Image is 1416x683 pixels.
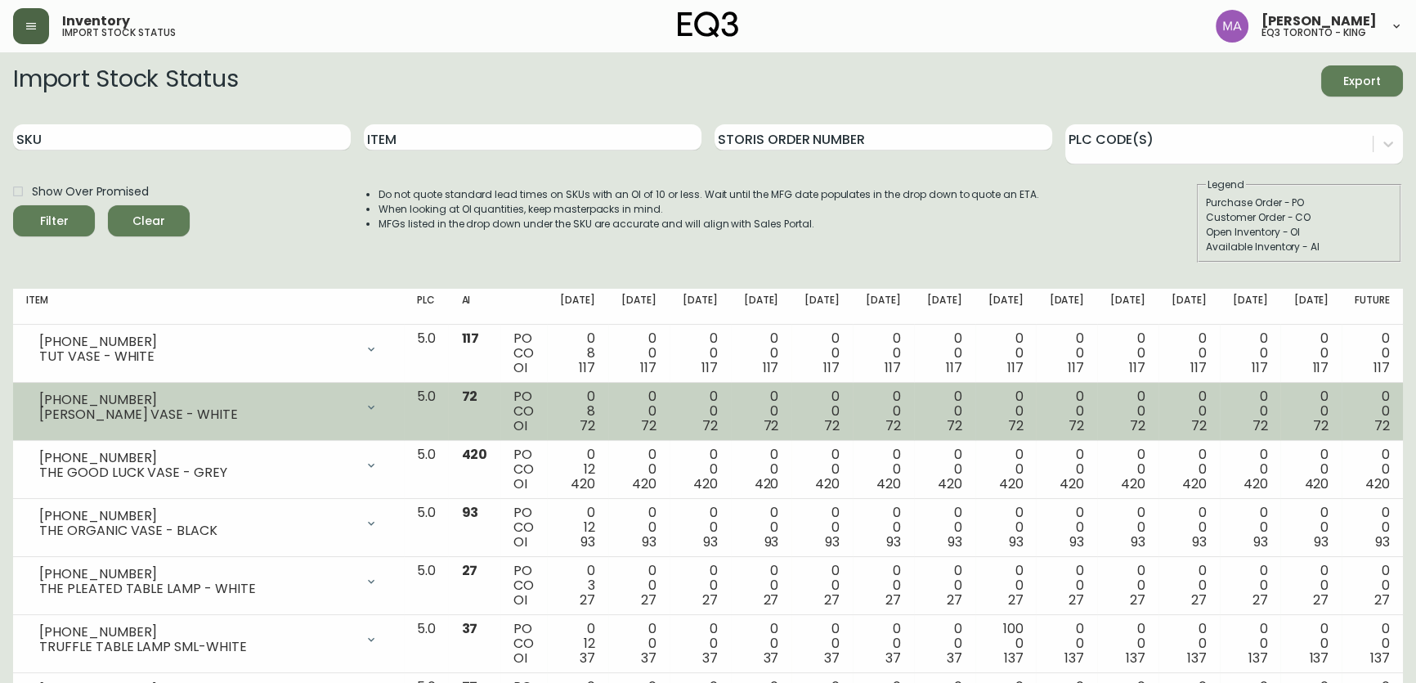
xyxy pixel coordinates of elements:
[866,564,901,608] div: 0 0
[404,557,449,615] td: 5.0
[404,383,449,441] td: 5.0
[379,217,1039,231] li: MFGs listed in the drop down under the SKU are accurate and will align with Sales Portal.
[1304,474,1329,493] span: 420
[866,389,901,434] div: 0 0
[1049,506,1084,550] div: 0 0
[703,532,718,551] span: 93
[1172,564,1207,608] div: 0 0
[975,289,1037,325] th: [DATE]
[1252,358,1268,377] span: 117
[1293,389,1329,434] div: 0 0
[39,349,355,364] div: TUT VASE - WHITE
[62,28,176,38] h5: import stock status
[26,331,391,367] div: [PHONE_NUMBER]TUT VASE - WHITE
[1252,591,1268,609] span: 27
[683,506,718,550] div: 0 0
[1248,649,1268,667] span: 137
[693,474,718,493] span: 420
[1220,289,1281,325] th: [DATE]
[404,289,449,325] th: PLC
[804,447,840,492] div: 0 0
[121,211,177,231] span: Clear
[26,564,391,600] div: [PHONE_NUMBER]THE PLEATED TABLE LAMP - WHITE
[461,561,477,580] span: 27
[1293,506,1329,550] div: 0 0
[927,389,962,434] div: 0 0
[763,591,778,609] span: 27
[1233,331,1268,375] div: 0 0
[461,329,479,348] span: 117
[1293,447,1329,492] div: 0 0
[885,358,901,377] span: 117
[1069,532,1084,551] span: 93
[1060,474,1084,493] span: 420
[1049,389,1084,434] div: 0 0
[1206,195,1392,210] div: Purchase Order - PO
[683,622,718,666] div: 0 0
[1370,649,1390,667] span: 137
[804,506,840,550] div: 0 0
[947,649,962,667] span: 37
[866,447,901,492] div: 0 0
[461,503,478,522] span: 93
[1365,474,1390,493] span: 420
[580,591,595,609] span: 27
[1312,358,1329,377] span: 117
[1064,649,1084,667] span: 137
[1252,416,1268,435] span: 72
[1049,564,1084,608] div: 0 0
[762,358,778,377] span: 117
[513,474,527,493] span: OI
[621,506,656,550] div: 0 0
[927,622,962,666] div: 0 0
[632,474,656,493] span: 420
[702,649,718,667] span: 37
[404,325,449,383] td: 5.0
[1110,622,1145,666] div: 0 0
[640,358,656,377] span: 117
[1233,564,1268,608] div: 0 0
[754,474,778,493] span: 420
[1007,358,1024,377] span: 117
[641,591,656,609] span: 27
[1375,532,1390,551] span: 93
[1206,177,1246,192] legend: Legend
[1233,622,1268,666] div: 0 0
[39,407,355,422] div: [PERSON_NAME] VASE - WHITE
[1206,240,1392,254] div: Available Inventory - AI
[988,331,1024,375] div: 0 0
[1190,358,1207,377] span: 117
[40,211,69,231] div: Filter
[815,474,840,493] span: 420
[13,65,238,97] h2: Import Stock Status
[1110,447,1145,492] div: 0 0
[947,416,962,435] span: 72
[804,564,840,608] div: 0 0
[823,358,840,377] span: 117
[1069,591,1084,609] span: 27
[579,358,595,377] span: 117
[1007,416,1023,435] span: 72
[683,389,718,434] div: 0 0
[1008,532,1023,551] span: 93
[513,389,534,434] div: PO CO
[1110,506,1145,550] div: 0 0
[1280,289,1342,325] th: [DATE]
[1314,532,1329,551] span: 93
[1007,591,1023,609] span: 27
[1131,532,1145,551] span: 93
[866,506,901,550] div: 0 0
[927,564,962,608] div: 0 0
[744,389,779,434] div: 0 0
[26,622,391,658] div: [PHONE_NUMBER]TRUFFLE TABLE LAMP SML-WHITE
[621,447,656,492] div: 0 0
[513,416,527,435] span: OI
[32,183,149,200] span: Show Over Promised
[513,649,527,667] span: OI
[621,389,656,434] div: 0 0
[1097,289,1158,325] th: [DATE]
[683,447,718,492] div: 0 0
[580,532,595,551] span: 93
[1110,564,1145,608] div: 0 0
[608,289,670,325] th: [DATE]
